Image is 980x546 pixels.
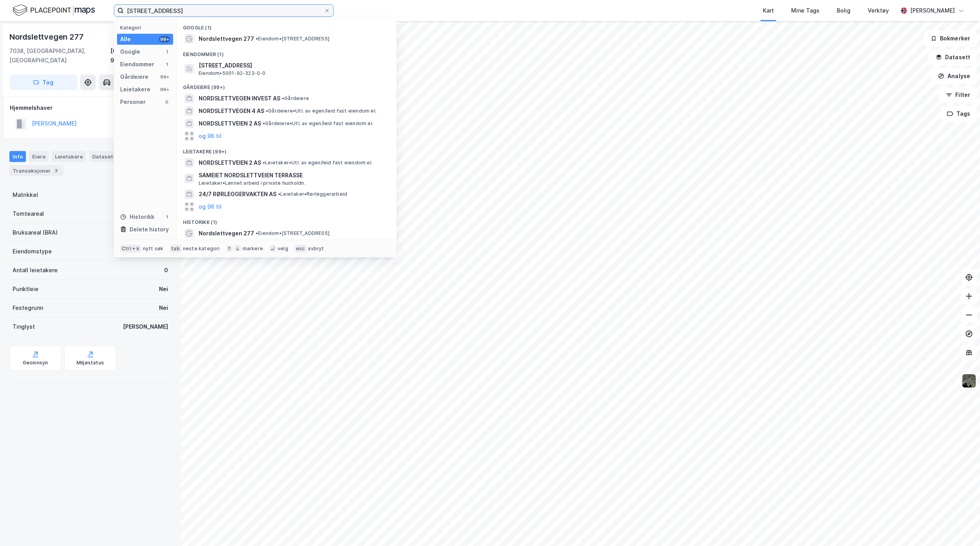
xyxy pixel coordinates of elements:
span: [STREET_ADDRESS] [199,61,387,70]
div: Leietakere (99+) [177,142,397,157]
div: Kart [763,6,774,15]
span: NORDSLETTVEGEN INVEST AS [199,94,280,103]
span: Nordslettvegen 277 [199,34,254,44]
div: Delete history [130,225,169,234]
div: Historikk (1) [177,213,397,227]
div: Eiendommer (1) [177,45,397,59]
button: Tag [9,75,77,90]
div: Alle [120,35,131,44]
span: Eiendom • 5001-92-323-0-0 [199,70,266,76]
span: • [263,120,265,126]
button: Tags [940,106,977,122]
div: 1 [164,214,170,220]
div: neste kategori [183,246,220,252]
div: Matrikkel [13,190,38,200]
button: Filter [939,87,977,103]
span: Leietaker • Rørleggerarbeid [278,191,347,197]
span: • [263,160,265,166]
div: [PERSON_NAME] [910,6,955,15]
div: Mine Tags [791,6,819,15]
div: Historikk [120,212,154,222]
div: Hjemmelshaver [10,103,171,113]
div: Festegrunn [13,303,43,313]
div: 0 [164,266,168,275]
div: Leietakere [120,85,150,94]
button: Datasett [929,49,977,65]
span: Gårdeiere [282,95,309,102]
div: 99+ [159,36,170,42]
span: Eiendom • [STREET_ADDRESS] [256,230,329,237]
img: 9k= [962,373,976,388]
div: Nei [159,303,168,313]
div: Kategori [120,25,173,31]
span: NORDSLETTVEIEN 2 AS [199,158,261,167]
span: Eiendom • [STREET_ADDRESS] [256,36,329,42]
div: 1 [164,49,170,55]
div: Datasett [89,151,119,162]
span: Nordslettvegen 277 [199,229,254,238]
div: Gårdeiere [120,72,148,82]
span: • [278,191,280,197]
div: 0 [164,99,170,105]
div: Miljøstatus [77,360,104,366]
span: 24/7 RØRLEGGERVAKTEN AS [199,189,276,199]
span: • [256,36,258,42]
img: logo.f888ab2527a4732fd821a326f86c7f29.svg [13,4,95,17]
span: NORDSLETTVEIEN 2 AS [199,119,261,128]
iframe: Chat Widget [941,508,980,546]
div: 3 [52,167,60,175]
div: Bolig [837,6,850,15]
div: 99+ [159,74,170,80]
button: Bokmerker [924,31,977,46]
div: Leietakere [52,151,86,162]
span: SAMEIET NORDSLETTVEIEN TERRASSE [199,171,387,180]
div: Google (1) [177,18,397,33]
div: Nei [159,284,168,294]
div: Kontrollprogram for chat [941,508,980,546]
span: • [282,95,284,101]
div: Eiere [29,151,49,162]
div: Tomteareal [13,209,44,218]
div: Punktleie [13,284,38,294]
button: og 96 til [199,202,221,211]
div: 99+ [159,86,170,93]
div: Transaksjoner [9,165,63,176]
div: Nordslettvegen 277 [9,31,85,43]
div: tab [170,245,181,253]
button: Analyse [931,68,977,84]
div: Eiendomstype [13,247,52,256]
div: Google [120,47,140,56]
button: og 96 til [199,131,221,141]
div: velg [278,246,288,252]
div: esc [294,245,307,253]
div: Info [9,151,26,162]
span: Gårdeiere • Utl. av egen/leid fast eiendom el. [266,108,377,114]
div: Verktøy [868,6,889,15]
div: Geoinnsyn [23,360,48,366]
span: Gårdeiere • Utl. av egen/leid fast eiendom el. [263,120,373,127]
div: Personer [120,97,146,107]
div: Gårdeiere (99+) [177,78,397,92]
div: Antall leietakere [13,266,58,275]
div: Bruksareal (BRA) [13,228,58,237]
div: Tinglyst [13,322,35,331]
div: markere [243,246,263,252]
div: nytt søk [143,246,164,252]
div: Eiendommer [120,60,154,69]
div: [GEOGRAPHIC_DATA], 92/323 [110,46,171,65]
div: [PERSON_NAME] [123,322,168,331]
div: Ctrl + k [120,245,141,253]
span: Leietaker • Lønnet arbeid i private husholdn. [199,180,305,186]
span: NORDSLETTVEGEN 4 AS [199,106,264,116]
div: 1 [164,61,170,67]
span: • [256,230,258,236]
input: Søk på adresse, matrikkel, gårdeiere, leietakere eller personer [124,5,324,16]
div: 7038, [GEOGRAPHIC_DATA], [GEOGRAPHIC_DATA] [9,46,110,65]
span: • [266,108,268,114]
div: avbryt [308,246,324,252]
span: Leietaker • Utl. av egen/leid fast eiendom el. [263,160,373,166]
